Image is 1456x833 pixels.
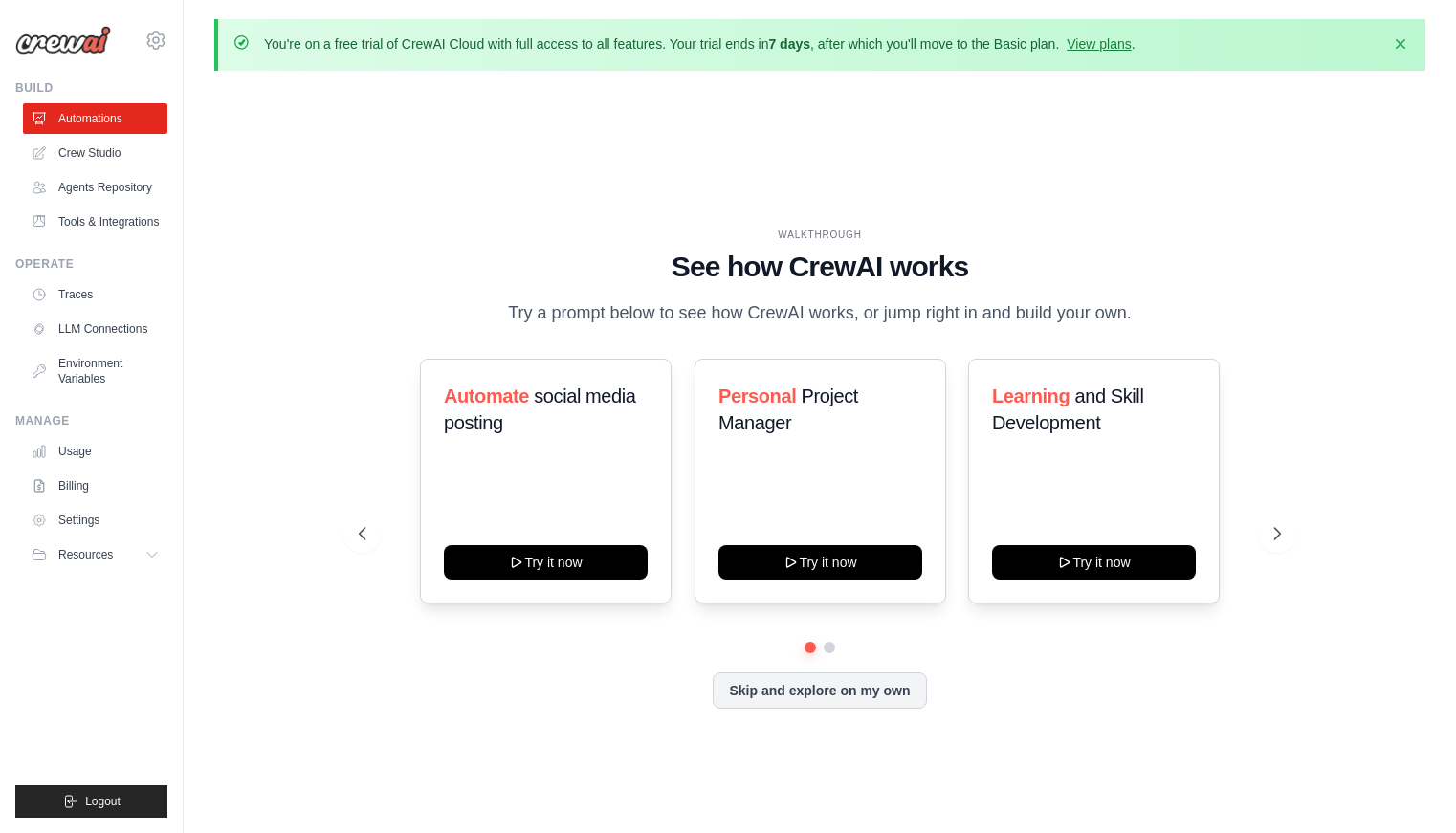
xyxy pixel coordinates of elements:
[23,314,167,344] a: LLM Connections
[23,172,167,203] a: Agents Repository
[15,785,167,818] button: Logout
[23,436,167,467] a: Usage
[264,34,1136,54] p: You're on a free trial of CrewAI Cloud with full access to all features. Your trial ends in , aft...
[444,545,648,580] button: Try it now
[23,539,167,570] button: Resources
[444,385,529,406] span: Automate
[992,385,1143,433] span: and Skill Development
[359,228,1282,242] div: WALKTHROUGH
[1067,36,1131,52] a: View plans
[498,299,1141,327] p: Try a prompt below to see how CrewAI works, or jump right in and build your own.
[768,36,810,52] strong: 7 days
[15,80,167,96] div: Build
[85,794,121,809] span: Logout
[444,385,636,433] span: social media posting
[23,103,167,134] a: Automations
[23,471,167,501] a: Billing
[23,348,167,394] a: Environment Variables
[359,250,1282,284] h1: See how CrewAI works
[23,505,167,536] a: Settings
[718,385,858,433] span: Project Manager
[23,138,167,168] a: Crew Studio
[713,672,926,709] button: Skip and explore on my own
[23,207,167,237] a: Tools & Integrations
[15,256,167,272] div: Operate
[718,545,922,580] button: Try it now
[15,413,167,428] div: Manage
[23,279,167,310] a: Traces
[15,26,111,55] img: Logo
[992,385,1070,406] span: Learning
[58,547,113,562] span: Resources
[718,385,796,406] span: Personal
[992,545,1196,580] button: Try it now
